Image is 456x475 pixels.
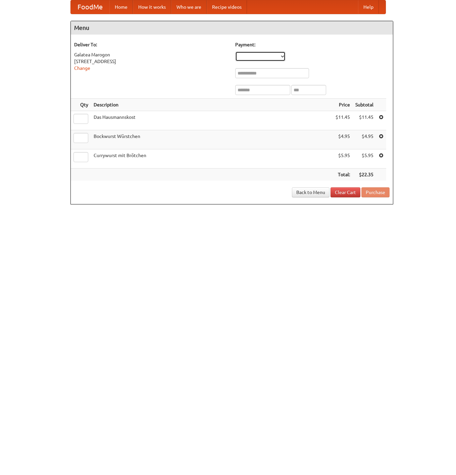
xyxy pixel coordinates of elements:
[353,99,376,111] th: Subtotal
[74,51,229,58] div: Galatea Marogon
[333,149,353,169] td: $5.95
[358,0,379,14] a: Help
[74,58,229,65] div: [STREET_ADDRESS]
[71,99,91,111] th: Qty
[333,99,353,111] th: Price
[74,41,229,48] h5: Deliver To:
[333,169,353,181] th: Total:
[109,0,133,14] a: Home
[353,169,376,181] th: $22.35
[71,21,393,35] h4: Menu
[74,65,90,71] a: Change
[91,149,333,169] td: Currywurst mit Brötchen
[353,130,376,149] td: $4.95
[91,111,333,130] td: Das Hausmannskost
[361,187,390,197] button: Purchase
[292,187,330,197] a: Back to Menu
[353,149,376,169] td: $5.95
[333,111,353,130] td: $11.45
[91,130,333,149] td: Bockwurst Würstchen
[133,0,171,14] a: How it works
[353,111,376,130] td: $11.45
[235,41,390,48] h5: Payment:
[91,99,333,111] th: Description
[171,0,207,14] a: Who we are
[207,0,247,14] a: Recipe videos
[333,130,353,149] td: $4.95
[71,0,109,14] a: FoodMe
[331,187,360,197] a: Clear Cart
